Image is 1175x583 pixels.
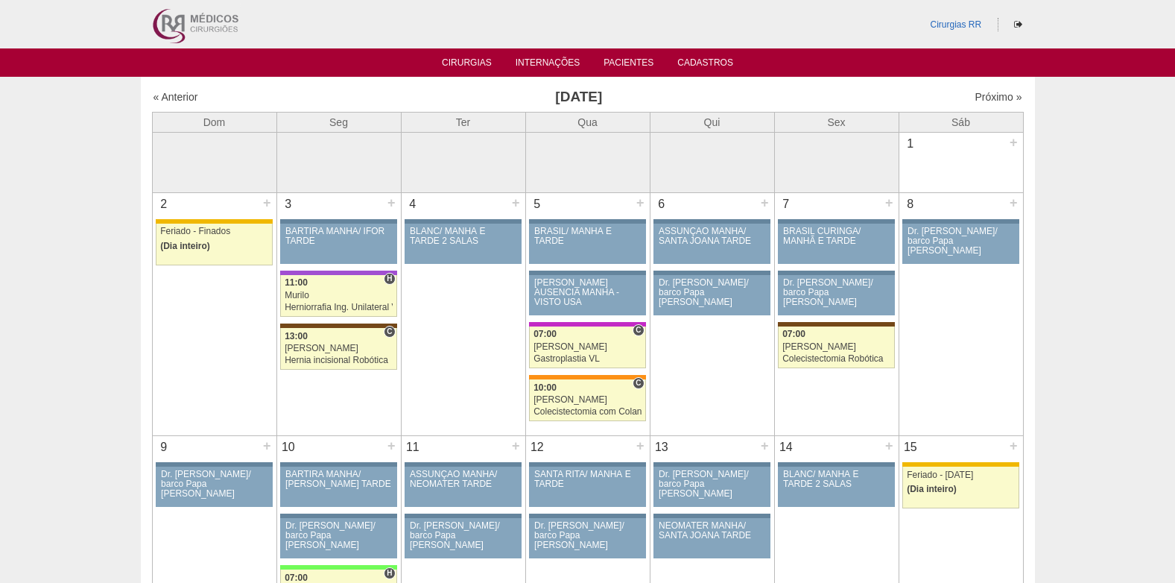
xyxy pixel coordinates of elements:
div: Dr. [PERSON_NAME]/ barco Papa [PERSON_NAME] [534,521,641,551]
a: SANTA RITA/ MANHÃ E TARDE [529,467,645,507]
span: Consultório [633,324,644,336]
div: Murilo [285,291,393,300]
div: Key: São Luiz - SCS [529,375,645,379]
div: ASSUNÇÃO MANHÃ/ SANTA JOANA TARDE [659,227,765,246]
div: Dr. [PERSON_NAME]/ barco Papa [PERSON_NAME] [410,521,516,551]
div: Key: Aviso [653,219,770,224]
div: [PERSON_NAME] AUSENCIA MANHA - VISTO USA [534,278,641,308]
div: Key: Aviso [280,462,396,467]
a: Feriado - Finados (Dia inteiro) [156,224,272,265]
a: C 13:00 [PERSON_NAME] Hernia incisional Robótica [280,328,396,370]
div: Key: Feriado [156,219,272,224]
a: Pacientes [604,57,653,72]
i: Sair [1014,20,1022,29]
div: Key: Santa Joana [280,324,396,328]
div: 9 [153,436,176,458]
div: + [385,193,398,212]
a: Dr. [PERSON_NAME]/ barco Papa [PERSON_NAME] [778,275,894,315]
div: 3 [277,193,300,215]
span: Consultório [384,326,395,338]
a: Dr. [PERSON_NAME]/ barco Papa [PERSON_NAME] [653,467,770,507]
div: BRASIL/ MANHÃ E TARDE [534,227,641,246]
a: BARTIRA MANHÃ/ [PERSON_NAME] TARDE [280,467,396,507]
div: BLANC/ MANHÃ E TARDE 2 SALAS [783,470,890,489]
div: Feriado - [DATE] [907,470,1015,480]
div: SANTA RITA/ MANHÃ E TARDE [534,470,641,489]
div: Gastroplastia VL [533,354,642,364]
div: Key: Aviso [529,462,645,467]
div: 5 [526,193,549,215]
div: Key: IFOR [280,271,396,275]
th: Qui [650,112,774,132]
th: Sáb [899,112,1023,132]
a: Feriado - [DATE] (Dia inteiro) [902,467,1019,508]
div: Dr. [PERSON_NAME]/ barco Papa [PERSON_NAME] [161,470,267,500]
div: Key: Aviso [529,271,645,275]
a: Dr. [PERSON_NAME]/ barco Papa [PERSON_NAME] [405,518,521,558]
a: BLANC/ MANHÃ E TARDE 2 SALAS [778,467,894,507]
a: Dr. [PERSON_NAME]/ barco Papa [PERSON_NAME] [280,518,396,558]
div: Key: Aviso [280,219,396,224]
div: + [261,193,273,212]
div: Key: Brasil [280,565,396,570]
a: « Anterior [153,91,198,103]
th: Qua [525,112,650,132]
span: (Dia inteiro) [160,241,210,251]
div: Feriado - Finados [160,227,268,236]
div: + [385,436,398,456]
a: C 07:00 [PERSON_NAME] Gastroplastia VL [529,327,645,368]
div: Key: Maria Braido [529,322,645,327]
span: 07:00 [285,573,308,583]
a: Dr. [PERSON_NAME]/ barco Papa [PERSON_NAME] [529,518,645,558]
div: Colecistectomia Robótica [782,354,890,364]
a: H 11:00 Murilo Herniorrafia Ing. Unilateral VL [280,275,396,317]
div: [PERSON_NAME] [285,344,393,353]
a: ASSUNÇÃO MANHÃ/ NEOMATER TARDE [405,467,521,507]
div: 12 [526,436,549,458]
span: Consultório [633,377,644,389]
div: 11 [402,436,425,458]
div: + [758,436,771,456]
div: Herniorrafia Ing. Unilateral VL [285,303,393,312]
a: BLANC/ MANHÃ E TARDE 2 SALAS [405,224,521,264]
div: [PERSON_NAME] [533,342,642,352]
span: 10:00 [533,382,557,393]
div: Dr. [PERSON_NAME]/ barco Papa [PERSON_NAME] [659,470,765,500]
div: Key: Aviso [653,271,770,275]
span: Hospital [384,567,395,579]
a: 07:00 [PERSON_NAME] Colecistectomia Robótica [778,327,894,368]
div: Key: Aviso [902,219,1019,224]
div: + [634,436,647,456]
div: Key: Aviso [778,219,894,224]
div: + [1007,193,1020,212]
div: 13 [650,436,674,458]
div: 7 [775,193,798,215]
div: + [758,193,771,212]
div: + [883,193,896,212]
div: NEOMATER MANHÃ/ SANTA JOANA TARDE [659,521,765,541]
th: Ter [401,112,525,132]
div: 1 [899,133,922,155]
div: Hernia incisional Robótica [285,356,393,365]
span: Hospital [384,273,395,285]
span: 07:00 [533,329,557,339]
div: Key: Aviso [529,219,645,224]
div: + [634,193,647,212]
a: Cirurgias [442,57,492,72]
div: 2 [153,193,176,215]
span: (Dia inteiro) [907,484,957,494]
div: 8 [899,193,922,215]
div: + [1007,133,1020,152]
div: 14 [775,436,798,458]
div: [PERSON_NAME] [533,395,642,405]
div: Key: Aviso [280,514,396,518]
a: [PERSON_NAME] AUSENCIA MANHA - VISTO USA [529,275,645,315]
div: 4 [402,193,425,215]
a: Cirurgias RR [930,19,981,30]
div: Key: Santa Joana [778,322,894,327]
div: Dr. [PERSON_NAME]/ barco Papa [PERSON_NAME] [659,278,765,308]
div: + [510,436,522,456]
div: Dr. [PERSON_NAME]/ barco Papa [PERSON_NAME] [285,521,392,551]
a: Próximo » [975,91,1022,103]
span: 07:00 [782,329,805,339]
